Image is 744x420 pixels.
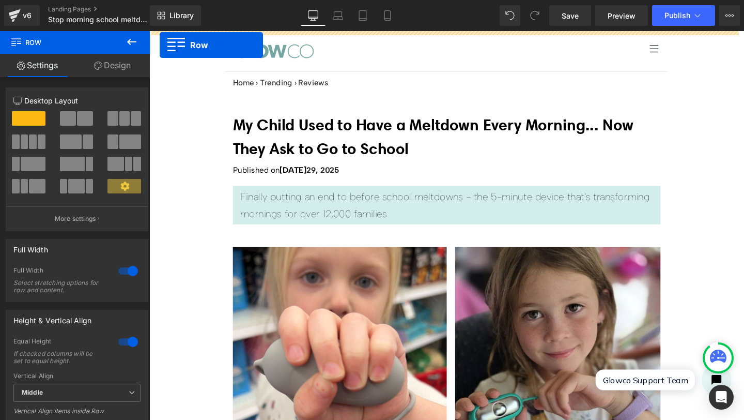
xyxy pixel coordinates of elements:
div: Vertical Align [13,372,141,380]
b: Middle [22,388,43,396]
p: Published on [88,140,537,153]
div: If checked columns will be set to equal height. [13,350,106,365]
button: Redo [524,5,545,26]
button: Undo [500,5,520,26]
div: Full Width [13,266,108,277]
span: My Child Used to Have a Meltdown Every Morning... Now They Ask to Go to School [88,88,509,133]
a: New Library [150,5,201,26]
div: v6 [21,9,34,22]
a: Design [75,54,150,77]
a: Preview [595,5,648,26]
div: Full Width [13,239,48,254]
span: Library [169,11,194,20]
a: Landing Pages [48,5,167,13]
div: Height & Vertical Align [13,310,91,325]
span: Row [10,31,114,54]
p: Desktop Layout [13,95,141,106]
span: Publish [664,11,690,20]
iframe: Tidio Chat [461,342,621,391]
a: Laptop [326,5,350,26]
a: Mobile [375,5,400,26]
strong: 29, 2025 [165,141,199,151]
strong: [DATE] [137,141,165,151]
div: Equal Height [13,337,108,348]
span: Save [562,10,579,21]
a: Tablet [350,5,375,26]
span: Preview [608,10,636,21]
p: More settings [55,214,96,223]
button: More [719,5,740,26]
p: Finally putting an end to before school meltdowns - the 5-minute device that's transforming morni... [96,166,530,201]
a: Desktop [301,5,326,26]
a: v6 [4,5,40,26]
button: Publish [652,5,715,26]
button: More settings [6,206,148,231]
p: Home › Trending › Reviews [88,48,537,61]
span: Stop morning school meltdowns in 5 minutes with CalmCarry [48,16,147,24]
div: Select stretching options for row and content. [13,279,106,294]
div: Open Intercom Messenger [709,385,734,410]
